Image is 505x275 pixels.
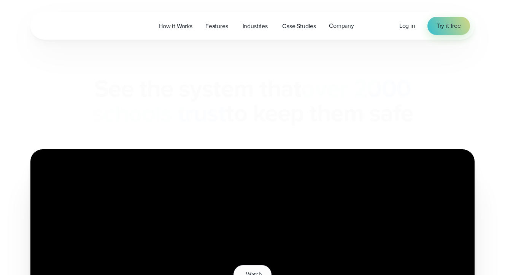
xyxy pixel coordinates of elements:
a: Try it free [427,17,470,35]
a: Log in [399,21,415,30]
span: Case Studies [282,22,316,31]
span: Company [329,21,354,30]
span: Try it free [437,21,461,30]
a: Case Studies [276,18,322,34]
a: How it Works [152,18,199,34]
span: Features [205,22,228,31]
span: Industries [243,22,268,31]
span: How it Works [159,22,192,31]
